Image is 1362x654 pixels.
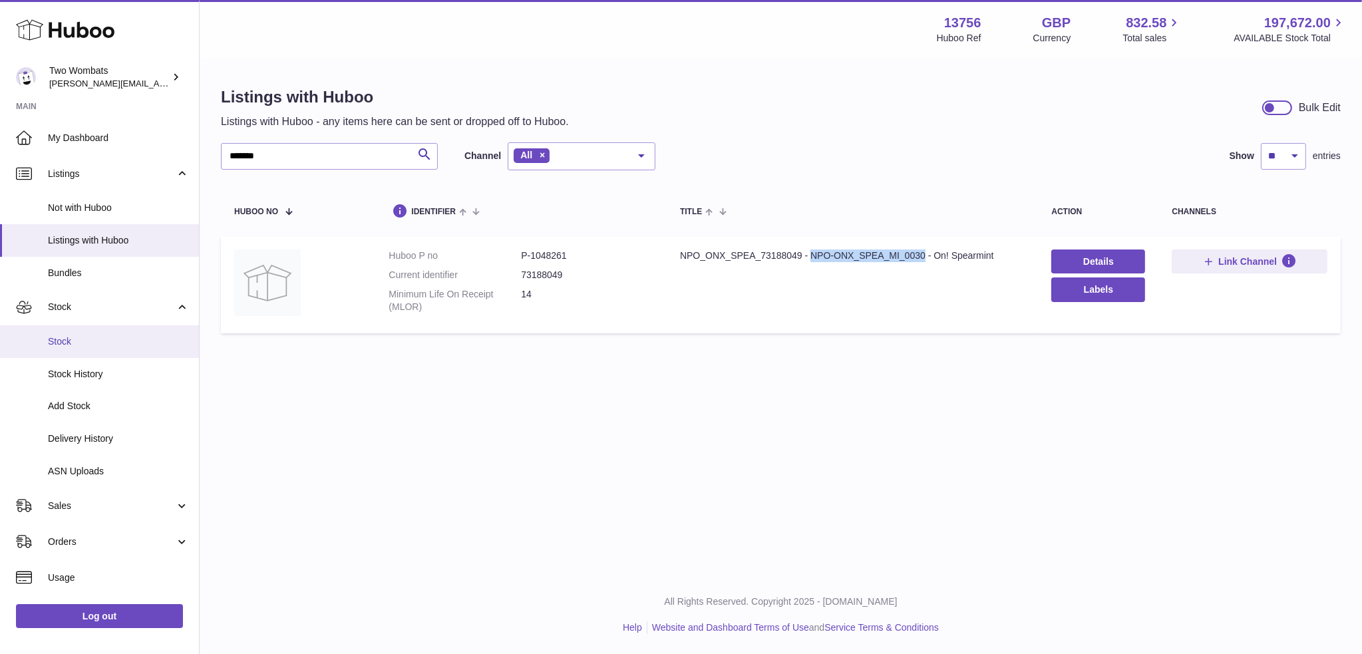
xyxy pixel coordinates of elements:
[1299,100,1341,115] div: Bulk Edit
[48,234,189,247] span: Listings with Huboo
[48,572,189,584] span: Usage
[48,267,189,279] span: Bundles
[937,32,981,45] div: Huboo Ref
[48,335,189,348] span: Stock
[1051,277,1145,301] button: Labels
[48,168,175,180] span: Listings
[389,269,521,281] dt: Current identifier
[1042,14,1071,32] strong: GBP
[221,86,569,108] h1: Listings with Huboo
[16,67,36,87] img: adam.randall@twowombats.com
[221,114,569,129] p: Listings with Huboo - any items here can be sent or dropped off to Huboo.
[1234,14,1346,45] a: 197,672.00 AVAILABLE Stock Total
[48,400,189,412] span: Add Stock
[48,202,189,214] span: Not with Huboo
[1051,249,1145,273] a: Details
[1234,32,1346,45] span: AVAILABLE Stock Total
[49,78,338,88] span: [PERSON_NAME][EMAIL_ADDRESS][PERSON_NAME][DOMAIN_NAME]
[680,208,702,216] span: title
[1230,150,1254,162] label: Show
[1033,32,1071,45] div: Currency
[16,604,183,628] a: Log out
[1313,150,1341,162] span: entries
[49,65,169,90] div: Two Wombats
[411,208,456,216] span: identifier
[1172,249,1327,273] button: Link Channel
[48,432,189,445] span: Delivery History
[1172,208,1327,216] div: channels
[647,621,939,634] li: and
[389,249,521,262] dt: Huboo P no
[1051,208,1145,216] div: action
[210,595,1351,608] p: All Rights Reserved. Copyright 2025 - [DOMAIN_NAME]
[48,536,175,548] span: Orders
[234,249,301,316] img: NPO_ONX_SPEA_73188049 - NPO-ONX_SPEA_MI_0030 - On! Spearmint
[48,500,175,512] span: Sales
[521,269,653,281] dd: 73188049
[680,249,1025,262] div: NPO_ONX_SPEA_73188049 - NPO-ONX_SPEA_MI_0030 - On! Spearmint
[464,150,501,162] label: Channel
[48,132,189,144] span: My Dashboard
[48,465,189,478] span: ASN Uploads
[1126,14,1166,32] span: 832.58
[1264,14,1331,32] span: 197,672.00
[48,368,189,381] span: Stock History
[520,150,532,160] span: All
[521,249,653,262] dd: P-1048261
[824,622,939,633] a: Service Terms & Conditions
[389,288,521,313] dt: Minimum Life On Receipt (MLOR)
[521,288,653,313] dd: 14
[1122,14,1182,45] a: 832.58 Total sales
[234,208,278,216] span: Huboo no
[1122,32,1182,45] span: Total sales
[48,301,175,313] span: Stock
[1218,255,1277,267] span: Link Channel
[623,622,642,633] a: Help
[944,14,981,32] strong: 13756
[652,622,809,633] a: Website and Dashboard Terms of Use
